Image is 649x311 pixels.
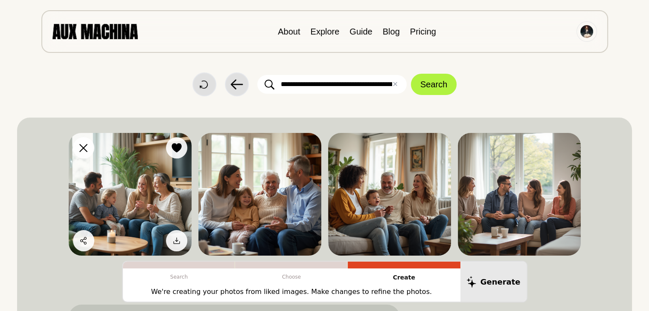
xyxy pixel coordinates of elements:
[310,27,339,36] a: Explore
[198,133,321,256] img: Search result
[69,133,192,256] img: Search result
[410,27,436,36] a: Pricing
[460,262,527,302] button: Generate
[392,79,398,89] button: ✕
[328,133,451,256] img: Search result
[349,27,372,36] a: Guide
[278,27,300,36] a: About
[580,25,593,38] img: Avatar
[235,268,348,285] p: Choose
[348,268,460,287] p: Create
[458,133,581,256] img: Search result
[383,27,400,36] a: Blog
[225,72,249,96] button: Back
[411,74,457,95] button: Search
[151,287,432,297] p: We're creating your photos from liked images. Make changes to refine the photos.
[52,24,138,39] img: AUX MACHINA
[123,268,236,285] p: Search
